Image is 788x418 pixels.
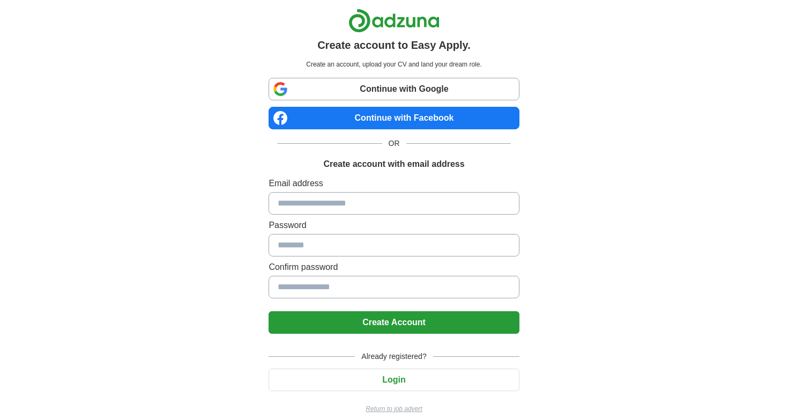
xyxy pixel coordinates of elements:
[269,404,519,414] a: Return to job advert
[269,177,519,190] label: Email address
[269,78,519,100] a: Continue with Google
[269,369,519,391] button: Login
[271,60,517,69] p: Create an account, upload your CV and land your dream role.
[269,375,519,384] a: Login
[269,219,519,232] label: Password
[382,138,406,149] span: OR
[317,37,471,53] h1: Create account to Easy Apply.
[269,261,519,274] label: Confirm password
[348,9,440,33] img: Adzuna logo
[355,351,433,362] span: Already registered?
[323,158,464,171] h1: Create account with email address
[269,107,519,129] a: Continue with Facebook
[269,311,519,334] button: Create Account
